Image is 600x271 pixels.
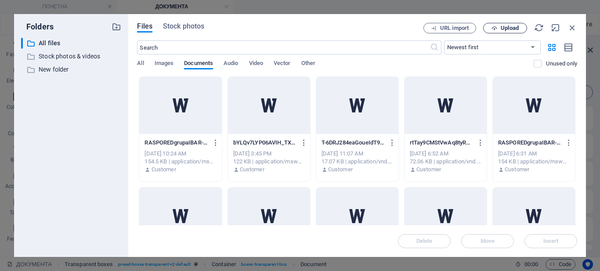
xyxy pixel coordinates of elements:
[322,139,385,147] p: T-6DRJ284eaGoueIdT97LMSw.docx
[39,65,105,75] p: New folder
[233,150,305,158] div: [DATE] 3:45 PM
[145,150,216,158] div: [DATE] 10:24 AM
[39,38,105,48] p: All files
[163,21,204,32] span: Stock photos
[322,150,393,158] div: [DATE] 11:07 AM
[301,58,315,70] span: Other
[21,38,23,49] div: ​
[21,51,121,62] div: Stock photos & videos
[152,166,176,173] p: Customer
[39,51,105,61] p: Stock photos & videos
[440,25,469,31] span: URL import
[410,158,481,166] div: 72.06 KB | application/vnd.openxmlformats-officedocument.wordprocessingml.document
[498,158,570,166] div: 154 KB | application/msword
[567,23,577,33] i: Close
[137,40,430,54] input: Search
[21,21,54,33] p: Folders
[534,23,544,33] i: Reload
[483,23,527,33] button: Upload
[155,58,174,70] span: Images
[137,21,152,32] span: Files
[112,22,121,32] i: Create new folder
[322,158,393,166] div: 17.07 KB | application/vnd.openxmlformats-officedocument.wordprocessingml.document
[416,166,441,173] p: Customer
[184,58,213,70] span: Documents
[498,139,562,147] p: RASPOREDgrupaIBAR-52UvexjBRFzKx1kxDjwLvw.doc
[501,25,519,31] span: Upload
[546,60,577,68] p: Displays only files that are not in use on the website. Files added during this session can still...
[233,158,305,166] div: 122 KB | application/msword
[224,58,238,70] span: Audio
[551,23,560,33] i: Minimize
[145,158,216,166] div: 154.5 KB | application/msword
[233,139,297,147] p: bYLQv7LYP06AVIH_TXLGEA.doc
[274,58,291,70] span: Vector
[423,23,476,33] button: URL import
[410,139,473,147] p: rtTay9CMStVwAq8tyRKavw.docx
[240,166,264,173] p: Customer
[145,139,208,147] p: RASPOREDgrupaIBAR-2zlaV9ixBHHnusAZSeX8-w.doc
[21,64,121,75] div: New folder
[410,150,481,158] div: [DATE] 6:52 AM
[498,150,570,158] div: [DATE] 6:31 AM
[505,166,529,173] p: Customer
[137,58,144,70] span: All
[249,58,263,70] span: Video
[328,166,353,173] p: Customer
